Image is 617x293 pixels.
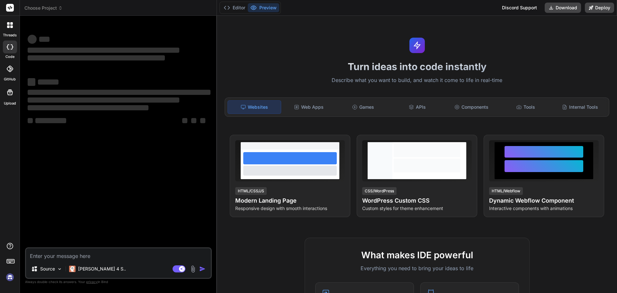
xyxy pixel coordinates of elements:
[86,280,98,284] span: privacy
[28,78,35,86] span: ‌
[35,118,66,123] span: ‌
[189,265,197,273] img: attachment
[221,3,248,12] button: Editor
[69,266,76,272] img: Claude 4 Sonnet
[235,205,345,212] p: Responsive design with smooth interactions
[191,118,196,123] span: ‌
[28,118,33,123] span: ‌
[362,205,472,212] p: Custom styles for theme enhancement
[235,196,345,205] h4: Modern Landing Page
[221,76,613,85] p: Describe what you want to build, and watch it come to life in real-time
[28,48,179,53] span: ‌
[200,118,205,123] span: ‌
[235,187,267,195] div: HTML/CSS/JS
[57,266,62,272] img: Pick Models
[337,100,390,114] div: Games
[499,100,552,114] div: Tools
[39,37,49,42] span: ‌
[498,3,541,13] div: Discord Support
[282,100,335,114] div: Web Apps
[182,118,187,123] span: ‌
[545,3,581,13] button: Download
[38,79,58,85] span: ‌
[28,105,148,110] span: ‌
[362,187,397,195] div: CSS/WordPress
[391,100,444,114] div: APIs
[4,272,15,283] img: signin
[489,196,599,205] h4: Dynamic Webflow Component
[4,77,16,82] label: GitHub
[362,196,472,205] h4: WordPress Custom CSS
[228,100,281,114] div: Websites
[315,264,519,272] p: Everything you need to bring your ideas to life
[248,3,279,12] button: Preview
[3,32,17,38] label: threads
[40,266,55,272] p: Source
[5,54,14,60] label: code
[28,90,210,95] span: ‌
[78,266,126,272] p: [PERSON_NAME] 4 S..
[28,97,179,103] span: ‌
[553,100,606,114] div: Internal Tools
[489,187,523,195] div: HTML/Webflow
[4,101,16,106] label: Upload
[199,266,206,272] img: icon
[25,279,212,285] p: Always double-check its answers. Your in Bind
[445,100,498,114] div: Components
[28,35,37,44] span: ‌
[24,5,63,11] span: Choose Project
[221,61,613,72] h1: Turn ideas into code instantly
[28,55,165,60] span: ‌
[489,205,599,212] p: Interactive components with animations
[585,3,614,13] button: Deploy
[315,248,519,262] h2: What makes IDE powerful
